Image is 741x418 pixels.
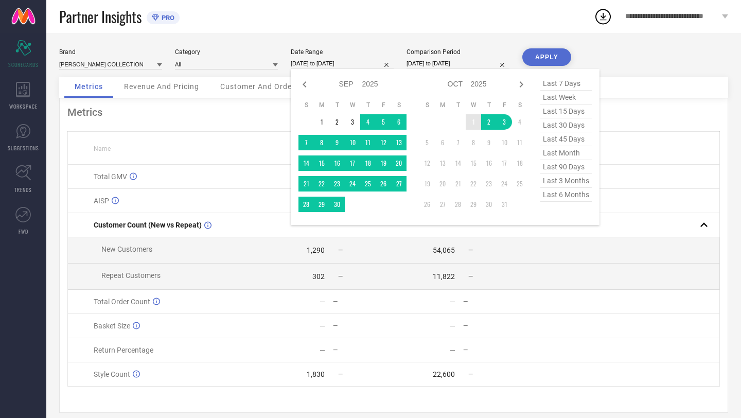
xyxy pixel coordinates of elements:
span: — [468,273,473,280]
span: Customer And Orders [220,82,299,91]
span: last 7 days [540,77,592,91]
span: last 3 months [540,174,592,188]
td: Wed Oct 22 2025 [466,176,481,191]
th: Monday [314,101,329,109]
span: last 45 days [540,132,592,146]
td: Fri Oct 31 2025 [497,197,512,212]
td: Sun Sep 21 2025 [298,176,314,191]
td: Mon Oct 27 2025 [435,197,450,212]
td: Sat Sep 20 2025 [391,155,407,171]
td: Thu Oct 30 2025 [481,197,497,212]
td: Sat Sep 13 2025 [391,135,407,150]
td: Mon Sep 22 2025 [314,176,329,191]
div: 11,822 [433,272,455,281]
th: Saturday [391,101,407,109]
div: — [450,298,455,306]
span: PRO [159,14,174,22]
span: Partner Insights [59,6,142,27]
td: Mon Sep 15 2025 [314,155,329,171]
td: Mon Oct 13 2025 [435,155,450,171]
td: Sat Oct 18 2025 [512,155,527,171]
td: Fri Oct 17 2025 [497,155,512,171]
td: Thu Sep 18 2025 [360,155,376,171]
td: Thu Sep 04 2025 [360,114,376,130]
th: Tuesday [329,101,345,109]
td: Mon Sep 08 2025 [314,135,329,150]
td: Sun Sep 14 2025 [298,155,314,171]
td: Fri Sep 19 2025 [376,155,391,171]
td: Tue Sep 16 2025 [329,155,345,171]
div: Previous month [298,78,311,91]
td: Wed Oct 01 2025 [466,114,481,130]
input: Select date range [291,58,394,69]
div: — [463,346,523,354]
td: Tue Sep 02 2025 [329,114,345,130]
span: last 6 months [540,188,592,202]
span: — [338,371,343,378]
td: Wed Oct 08 2025 [466,135,481,150]
div: — [463,298,523,305]
td: Sat Oct 04 2025 [512,114,527,130]
td: Tue Oct 14 2025 [450,155,466,171]
td: Sun Oct 19 2025 [419,176,435,191]
td: Mon Sep 01 2025 [314,114,329,130]
span: WORKSPACE [9,102,38,110]
span: — [468,371,473,378]
span: New Customers [101,245,152,253]
td: Tue Oct 07 2025 [450,135,466,150]
td: Sat Oct 11 2025 [512,135,527,150]
span: last week [540,91,592,104]
span: — [338,273,343,280]
td: Wed Oct 29 2025 [466,197,481,212]
td: Mon Sep 29 2025 [314,197,329,212]
div: 1,830 [307,370,325,378]
span: Customer Count (New vs Repeat) [94,221,202,229]
td: Wed Sep 03 2025 [345,114,360,130]
div: Open download list [594,7,612,26]
span: SUGGESTIONS [8,144,39,152]
th: Tuesday [450,101,466,109]
div: — [333,298,393,305]
td: Fri Oct 10 2025 [497,135,512,150]
span: AISP [94,197,109,205]
div: Brand [59,48,162,56]
th: Wednesday [345,101,360,109]
td: Thu Sep 25 2025 [360,176,376,191]
td: Sun Sep 28 2025 [298,197,314,212]
span: Revenue And Pricing [124,82,199,91]
span: Repeat Customers [101,271,161,280]
td: Thu Sep 11 2025 [360,135,376,150]
div: Date Range [291,48,394,56]
td: Thu Oct 23 2025 [481,176,497,191]
span: SCORECARDS [8,61,39,68]
span: last 90 days [540,160,592,174]
div: 302 [312,272,325,281]
td: Mon Oct 20 2025 [435,176,450,191]
span: TRENDS [14,186,32,194]
th: Friday [497,101,512,109]
th: Monday [435,101,450,109]
td: Fri Sep 26 2025 [376,176,391,191]
td: Tue Oct 21 2025 [450,176,466,191]
td: Thu Oct 02 2025 [481,114,497,130]
td: Sat Sep 27 2025 [391,176,407,191]
div: 54,065 [433,246,455,254]
span: Basket Size [94,322,130,330]
td: Sun Sep 07 2025 [298,135,314,150]
td: Sun Oct 26 2025 [419,197,435,212]
td: Sat Oct 25 2025 [512,176,527,191]
th: Friday [376,101,391,109]
th: Wednesday [466,101,481,109]
th: Thursday [481,101,497,109]
td: Fri Oct 24 2025 [497,176,512,191]
td: Tue Sep 30 2025 [329,197,345,212]
td: Wed Sep 17 2025 [345,155,360,171]
td: Tue Oct 28 2025 [450,197,466,212]
span: — [338,247,343,254]
div: — [320,298,325,306]
td: Fri Sep 05 2025 [376,114,391,130]
th: Saturday [512,101,527,109]
span: FWD [19,228,28,235]
span: — [468,247,473,254]
span: Style Count [94,370,130,378]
